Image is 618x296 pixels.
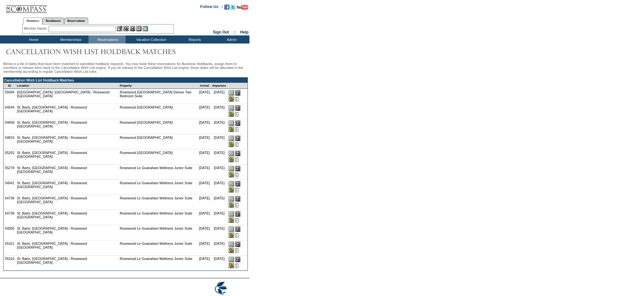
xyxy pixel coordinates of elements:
[211,240,228,255] td: [DATE]
[42,17,64,24] a: Residences
[235,151,240,156] img: Give this reservation to a member
[211,104,228,119] td: [DATE]
[126,35,175,43] td: Vacation Collection
[233,30,236,34] span: ::
[4,240,16,255] td: 55321
[4,149,16,165] td: 55202
[16,119,118,134] td: St. Barts, [GEOGRAPHIC_DATA] - Rosewood [GEOGRAPHIC_DATA]
[118,134,198,149] td: Rosewood [GEOGRAPHIC_DATA]
[235,187,239,193] input: Taking steps to drive increased bookings to non-incremental cost locations. Please enter any capt...
[235,127,239,132] input: Taking steps to drive increased bookings to non-incremental cost locations. Please enter any capt...
[118,119,198,134] td: Rosewood [GEOGRAPHIC_DATA]
[229,217,234,223] input: Release this reservation back into the Cancellation Wish List queue
[118,180,198,195] td: Rosewood Le Guanahani Wellness Junior Suite
[235,112,239,117] input: Taking steps to drive increased bookings to non-incremental cost locations. Please enter any capt...
[16,240,118,255] td: St. Barts, [GEOGRAPHIC_DATA] - Rosewood [GEOGRAPHIC_DATA]
[198,149,211,165] td: [DATE]
[118,149,198,165] td: Rosewood [GEOGRAPHIC_DATA]
[24,26,49,31] div: Member Name:
[229,105,234,111] input: Give this reservation to Sales
[224,5,229,10] img: Become our fan on Facebook
[229,120,234,126] input: Give this reservation to Sales
[118,195,198,210] td: Rosewood Le Guanahani Wellness Junior Suite
[16,134,118,149] td: St. Barts, [GEOGRAPHIC_DATA] - Rosewood [GEOGRAPHIC_DATA]
[51,35,89,43] td: Memberships
[175,35,212,43] td: Reports
[212,35,249,43] td: Admin
[4,180,16,195] td: 54541
[229,202,234,208] input: Release this reservation back into the Cancellation Wish List queue
[235,196,240,202] img: Give this reservation to a member
[213,30,229,34] a: Sign Out
[229,233,234,238] input: Release this reservation back into the Cancellation Wish List queue
[3,62,248,271] div: Below is a list of dates that have been matched to submitted holdback requests. You may book thes...
[229,142,234,147] input: Release this reservation back into the Cancellation Wish List queue
[4,119,16,134] td: 54858
[229,172,234,177] input: Release this reservation back into the Cancellation Wish List queue
[4,255,16,271] td: 55316
[211,180,228,195] td: [DATE]
[229,157,234,162] input: Release this reservation back into the Cancellation Wish List queue
[229,151,234,156] input: Give this reservation to Sales
[16,225,118,240] td: St. Barts, [GEOGRAPHIC_DATA] - Rosewood [GEOGRAPHIC_DATA]
[198,255,211,271] td: [DATE]
[229,111,234,117] input: Release this reservation back into the Cancellation Wish List queue
[198,240,211,255] td: [DATE]
[117,26,122,31] img: b_edit.gif
[4,210,16,225] td: 54738
[118,210,198,225] td: Rosewood Le Guanahani Wellness Junior Suite
[229,90,234,96] input: Give this reservation to Sales
[118,89,198,104] td: Rosewood [GEOGRAPHIC_DATA] Deluxe Two Bedroom Suite
[136,26,142,31] img: Reservations
[4,83,16,89] td: ID
[229,127,234,132] input: Release this reservation back into the Cancellation Wish List queue
[198,89,211,104] td: [DATE]
[235,233,239,238] input: Taking steps to drive increased bookings to non-incremental cost locations. Please enter any capt...
[89,35,126,43] td: Reservations
[16,89,118,104] td: [GEOGRAPHIC_DATA], [GEOGRAPHIC_DATA] - Rosewood [GEOGRAPHIC_DATA]
[211,83,228,89] td: Departure
[211,225,228,240] td: [DATE]
[235,181,240,186] img: Give this reservation to a member
[235,142,239,147] input: Taking steps to drive increased bookings to non-incremental cost locations. Please enter any capt...
[235,172,239,177] input: Taking steps to drive increased bookings to non-incremental cost locations. Please enter any capt...
[118,225,198,240] td: Rosewood Le Guanahani Wellness Junior Suite
[118,104,198,119] td: Rosewood [GEOGRAPHIC_DATA]
[143,26,148,31] img: b_calculator.gif
[198,134,211,149] td: [DATE]
[16,104,118,119] td: St. Barts, [GEOGRAPHIC_DATA] - Rosewood [GEOGRAPHIC_DATA]
[229,181,234,186] input: Give this reservation to Sales
[230,5,236,10] img: Follow us on Twitter
[229,196,234,202] input: Give this reservation to Sales
[229,187,234,193] input: Release this reservation back into the Cancellation Wish List queue
[16,210,118,225] td: St. Barts, [GEOGRAPHIC_DATA] - Rosewood [GEOGRAPHIC_DATA]
[229,166,234,171] input: Give this reservation to Sales
[123,26,129,31] img: View
[229,257,234,262] input: Give this reservation to Sales
[235,226,240,232] img: Give this reservation to a member
[229,211,234,217] input: Give this reservation to Sales
[4,165,16,180] td: 55278
[235,120,240,126] img: Give this reservation to a member
[229,136,234,141] input: Give this reservation to Sales
[237,6,248,10] a: Subscribe to our YouTube Channel
[235,257,240,262] img: Give this reservation to a member
[198,225,211,240] td: [DATE]
[211,255,228,271] td: [DATE]
[4,134,16,149] td: 54819
[235,136,240,141] img: Give this reservation to a member
[198,104,211,119] td: [DATE]
[211,165,228,180] td: [DATE]
[211,119,228,134] td: [DATE]
[229,263,234,268] input: Release this reservation back into the Cancellation Wish List queue
[235,211,240,217] img: Give this reservation to a member
[4,104,16,119] td: 54594
[235,263,239,268] input: ROSEWOOD TERM END DATE 12/15. Will need to adjust decommission date should holdback catch cxl. Re...
[235,90,240,96] img: Give this reservation to a member
[211,134,228,149] td: [DATE]
[3,45,196,58] img: Cancellation Wish List Holdback Matches
[16,255,118,271] td: St. Barts, [GEOGRAPHIC_DATA] - Rosewood [GEOGRAPHIC_DATA]
[211,195,228,210] td: [DATE]
[229,96,234,102] input: Release this reservation back into the Cancellation Wish List queue
[198,195,211,210] td: [DATE]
